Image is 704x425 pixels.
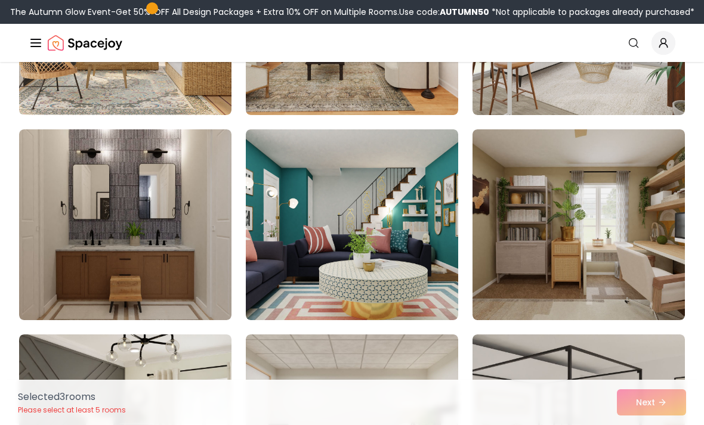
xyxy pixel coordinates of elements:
[18,390,126,404] p: Selected 3 room s
[29,24,675,62] nav: Global
[10,6,694,18] div: The Autumn Glow Event-Get 50% OFF All Design Packages + Extra 10% OFF on Multiple Rooms.
[48,31,122,55] a: Spacejoy
[246,129,458,320] img: Room room-17
[399,6,489,18] span: Use code:
[440,6,489,18] b: AUTUMN50
[489,6,694,18] span: *Not applicable to packages already purchased*
[18,405,126,415] p: Please select at least 5 rooms
[48,31,122,55] img: Spacejoy Logo
[473,129,685,320] img: Room room-18
[19,129,231,320] img: Room room-16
